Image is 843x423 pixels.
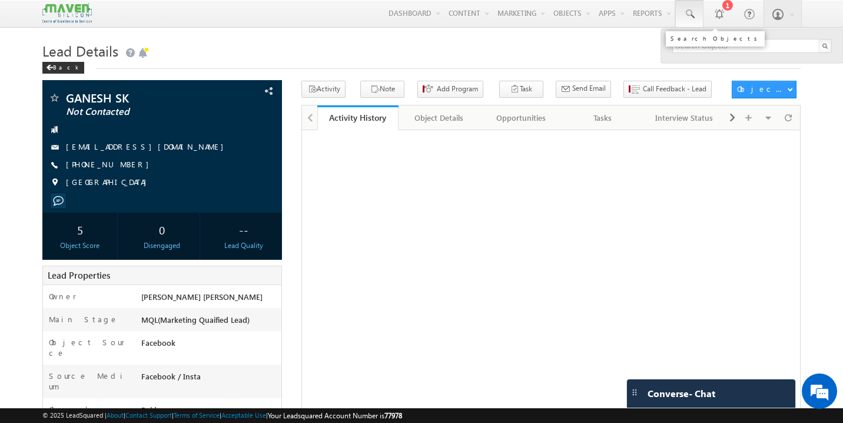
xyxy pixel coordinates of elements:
span: Call Feedback - Lead [643,84,706,94]
div: Facebook [138,337,281,353]
span: [PERSON_NAME] [PERSON_NAME] [141,292,263,302]
a: Opportunities [480,105,562,130]
span: 77978 [384,411,402,420]
div: Disengaged [127,240,197,251]
a: [EMAIL_ADDRESS][DOMAIN_NAME] [66,141,230,151]
button: Task [499,81,543,98]
label: Object Source [49,337,130,358]
button: Note [360,81,404,98]
div: Opportunities [490,111,552,125]
a: Terms of Service [174,411,220,419]
button: Add Program [417,81,483,98]
div: Interview Status [653,111,715,125]
img: carter-drag [630,388,639,397]
span: Converse - Chat [648,388,715,399]
button: Object Actions [732,81,796,98]
button: Call Feedback - Lead [623,81,712,98]
label: Channel [49,404,97,415]
a: Interview Status [644,105,726,130]
span: [PHONE_NUMBER] [66,159,155,171]
span: Send Email [572,83,606,94]
span: Lead Details [42,41,118,60]
span: © 2025 LeadSquared | | | | | [42,410,402,421]
img: Custom Logo [42,3,92,24]
a: Acceptable Use [221,411,266,419]
div: Object Details [408,111,470,125]
div: Object Actions [737,84,787,94]
div: Tasks [572,111,633,125]
a: Object Details [399,105,480,130]
div: Lead Quality [209,240,278,251]
div: 0 [127,219,197,240]
div: Search Objects [671,35,760,42]
button: Send Email [556,81,611,98]
a: About [107,411,124,419]
label: Main Stage [49,314,118,325]
div: Back [42,62,84,74]
a: Activity History [317,105,399,130]
span: Not Contacted [66,106,214,118]
div: MQL(Marketing Quaified Lead) [138,314,281,331]
div: Activity History [326,112,390,123]
label: Source Medium [49,371,130,392]
div: -- [209,219,278,240]
div: Object Score [45,240,115,251]
label: Owner [49,291,77,302]
span: Your Leadsquared Account Number is [268,411,402,420]
a: Back [42,61,90,71]
span: Add Program [437,84,478,94]
a: Tasks [562,105,644,130]
div: 5 [45,219,115,240]
span: GANESH SK [66,92,214,104]
a: Contact Support [125,411,172,419]
div: Facebook / Insta [138,371,281,387]
div: Paid [138,404,281,421]
button: Activity [301,81,346,98]
span: [GEOGRAPHIC_DATA] [66,177,152,189]
span: Lead Properties [48,269,110,281]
